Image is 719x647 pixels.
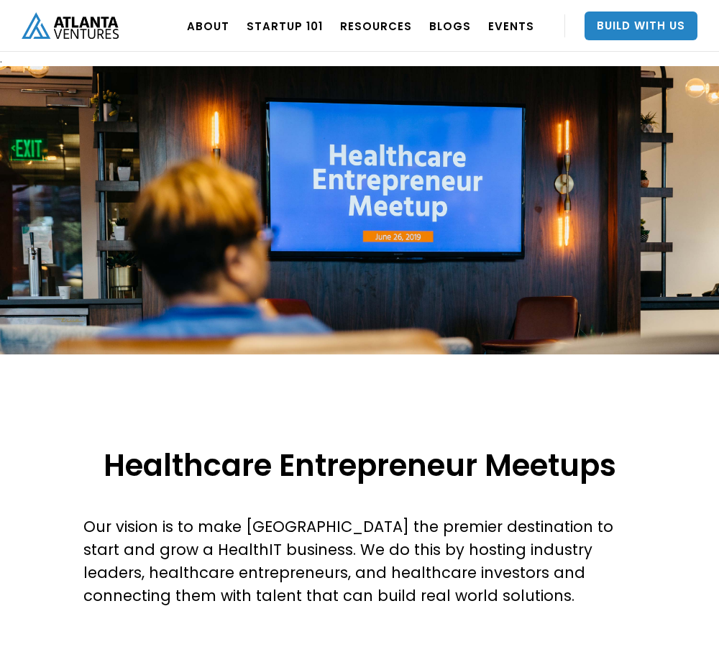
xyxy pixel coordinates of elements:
a: BLOGS [429,6,471,46]
a: ABOUT [187,6,229,46]
a: EVENTS [488,6,534,46]
a: RESOURCES [340,6,412,46]
p: Our vision is to make [GEOGRAPHIC_DATA] the premier destination to start and grow a HealthIT busi... [83,372,636,607]
p: ‍ [83,615,636,638]
h1: Healthcare Entrepreneur Meetups [14,373,705,486]
a: Startup 101 [247,6,323,46]
a: Build With Us [585,12,697,40]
